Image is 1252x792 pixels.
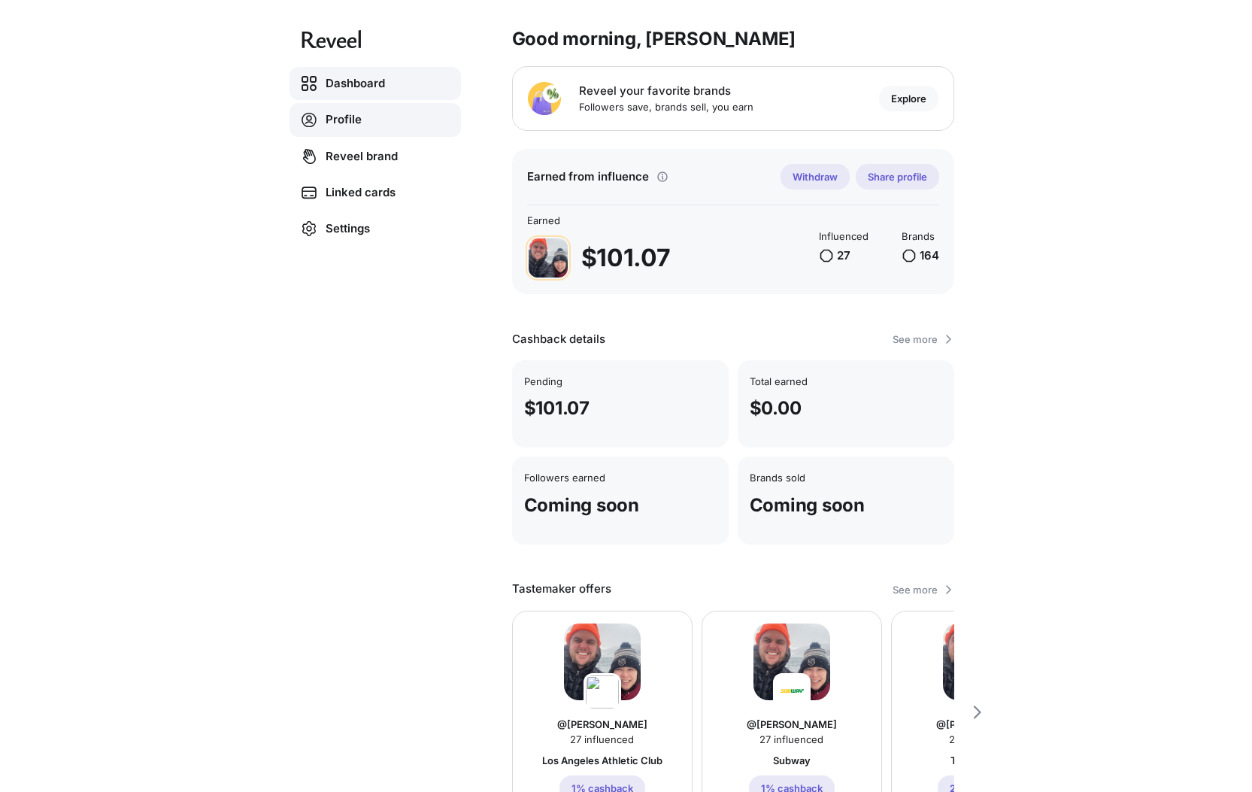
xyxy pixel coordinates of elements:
[512,582,611,596] p: Tastemaker offers
[527,170,649,184] p: Earned from influence
[557,733,647,745] p: 27 influenced
[512,332,605,347] p: Cashback details
[773,754,811,766] p: Subway
[891,93,926,105] p: Explore
[750,399,942,417] p: $0.00
[512,30,796,48] h1: Good morning, [PERSON_NAME]
[579,84,753,99] p: Reveel your favorite brands
[868,171,927,183] p: Share profile
[527,214,671,226] p: Earned
[524,496,717,514] p: Coming soon
[557,718,647,730] p: @[PERSON_NAME]
[920,249,939,263] p: 164
[750,496,942,514] p: Coming soon
[750,472,942,484] p: Brands sold
[750,375,942,387] p: Total earned
[290,67,461,100] a: Dashboard
[579,101,753,113] p: Followers save, brands sell, you earn
[581,246,671,270] p: $101.07
[856,164,939,190] button: Share profile
[819,230,869,242] p: Influenced
[542,754,662,766] p: Los Angeles Athletic Club
[290,212,461,245] a: Settings
[747,733,837,745] p: 27 influenced
[524,375,717,387] p: Pending
[950,754,1011,766] p: Tasty Burger
[837,249,850,263] p: 27
[879,86,938,111] button: Explore
[524,399,717,417] p: $101.07
[747,718,837,730] p: @[PERSON_NAME]
[793,171,838,183] p: Withdraw
[781,164,850,190] button: Withdraw
[890,581,941,599] p: See more
[936,733,1026,745] p: 27 influenced
[290,140,461,173] a: Reveel brand
[890,330,941,348] p: See more
[290,103,461,137] a: Profile
[902,230,935,242] p: Brands
[936,718,1026,730] p: @[PERSON_NAME]
[524,472,717,484] p: Followers earned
